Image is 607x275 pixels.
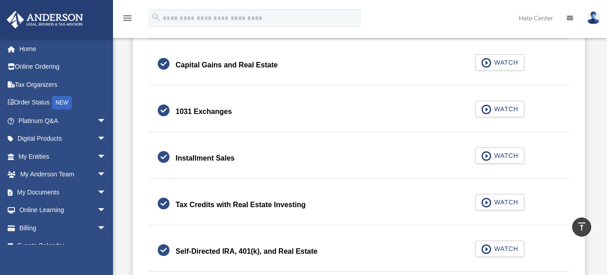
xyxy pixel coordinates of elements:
a: Installment Sales WATCH [158,147,560,169]
span: arrow_drop_down [97,183,115,202]
i: vertical_align_top [576,221,587,232]
button: WATCH [475,54,524,71]
span: arrow_drop_down [97,147,115,166]
a: Self-Directed IRA, 401(k), and Real Estate WATCH [158,241,560,262]
a: Order StatusNEW [6,94,120,112]
span: WATCH [491,104,518,114]
span: WATCH [491,244,518,253]
a: Home [6,40,120,58]
button: WATCH [475,101,524,117]
button: WATCH [475,241,524,257]
a: Online Ordering [6,58,120,76]
span: WATCH [491,58,518,67]
a: Billingarrow_drop_down [6,219,120,237]
div: NEW [52,96,72,109]
img: Anderson Advisors Platinum Portal [4,11,86,28]
a: menu [122,16,133,24]
span: arrow_drop_down [97,219,115,237]
span: arrow_drop_down [97,166,115,184]
a: My Documentsarrow_drop_down [6,183,120,201]
div: Tax Credits with Real Estate Investing [176,199,306,211]
a: Capital Gains and Real Estate WATCH [158,54,560,76]
div: 1031 Exchanges [176,105,232,118]
span: arrow_drop_down [97,130,115,148]
a: My Anderson Teamarrow_drop_down [6,166,120,184]
a: Tax Organizers [6,76,120,94]
img: User Pic [587,11,600,24]
span: WATCH [491,151,518,160]
button: WATCH [475,194,524,210]
button: WATCH [475,147,524,164]
a: Digital Productsarrow_drop_down [6,130,120,148]
a: My Entitiesarrow_drop_down [6,147,120,166]
a: Online Learningarrow_drop_down [6,201,120,219]
i: menu [122,13,133,24]
a: vertical_align_top [572,218,591,237]
span: WATCH [491,198,518,207]
a: Platinum Q&Aarrow_drop_down [6,112,120,130]
a: Events Calendar [6,237,120,255]
div: Installment Sales [176,152,235,165]
div: Capital Gains and Real Estate [176,59,278,71]
a: Tax Credits with Real Estate Investing WATCH [158,194,560,216]
i: search [151,12,161,22]
span: arrow_drop_down [97,112,115,130]
span: arrow_drop_down [97,201,115,220]
a: 1031 Exchanges WATCH [158,101,560,123]
div: Self-Directed IRA, 401(k), and Real Estate [176,245,318,258]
